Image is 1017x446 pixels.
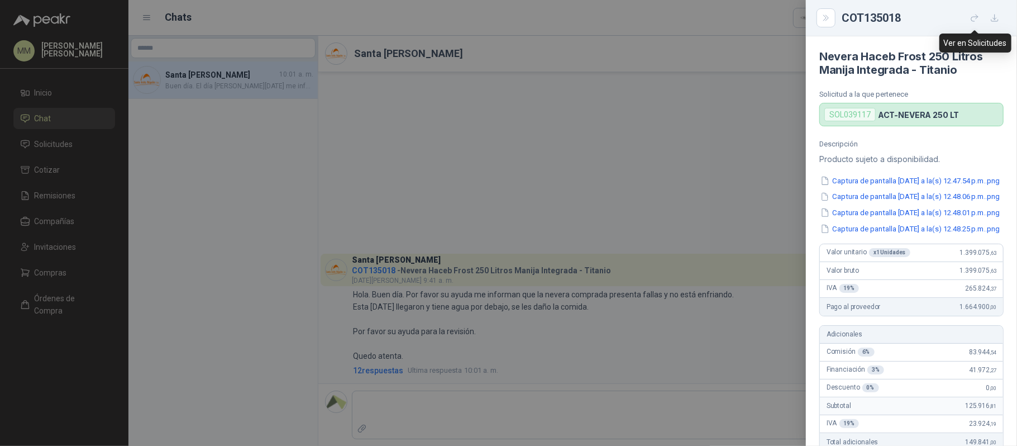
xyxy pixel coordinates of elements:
[960,303,996,311] span: 1.664.900
[858,348,875,357] div: 6 %
[819,207,1001,219] button: Captura de pantalla [DATE] a la(s) 12.48.01 p.m..png
[990,421,996,427] span: ,19
[819,140,1004,148] p: Descripción
[878,110,959,120] p: ACT-NEVERA 250 LT
[827,303,881,311] span: Pago al proveedor
[827,248,910,257] span: Valor unitario
[969,348,996,356] span: 83.944
[839,284,860,293] div: 19 %
[839,419,860,428] div: 19 %
[990,268,996,274] span: ,63
[990,385,996,391] span: ,00
[827,366,884,374] span: Financiación
[827,383,879,392] span: Descuento
[824,108,876,121] div: SOL039117
[827,402,851,410] span: Subtotal
[965,438,996,446] span: 149.841
[990,439,996,445] span: ,00
[990,250,996,256] span: ,63
[960,267,996,274] span: 1.399.075
[820,326,1003,344] div: Adicionales
[819,50,1004,77] h4: Nevera Haceb Frost 250 Litros Manija Integrada - Titanio
[819,175,1001,187] button: Captura de pantalla [DATE] a la(s) 12.47.54 p.m..png
[965,402,996,410] span: 125.916
[819,11,833,25] button: Close
[990,349,996,355] span: ,54
[819,153,1004,166] p: Producto sujeto a disponibilidad.
[939,34,1011,53] div: Ver en Solicitudes
[819,223,1001,235] button: Captura de pantalla [DATE] a la(s) 12.48.25 p.m..png
[986,384,996,392] span: 0
[990,367,996,373] span: ,27
[862,383,879,392] div: 0 %
[827,267,859,274] span: Valor bruto
[965,284,996,292] span: 265.824
[867,366,884,374] div: 3 %
[827,284,859,293] span: IVA
[827,348,875,357] span: Comisión
[819,90,1004,98] p: Solicitud a la que pertenece
[819,191,1001,203] button: Captura de pantalla [DATE] a la(s) 12.48.06 p.m..png
[990,403,996,409] span: ,81
[969,420,996,428] span: 23.924
[869,248,910,257] div: x 1 Unidades
[969,366,996,374] span: 41.972
[827,419,859,428] span: IVA
[990,304,996,310] span: ,00
[960,249,996,257] span: 1.399.075
[842,9,1004,27] div: COT135018
[990,286,996,292] span: ,37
